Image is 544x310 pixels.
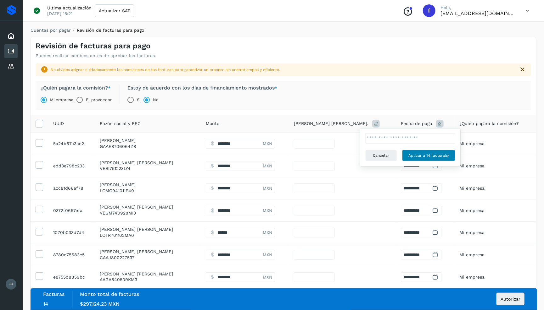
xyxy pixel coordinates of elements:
p: Ivonne Gabriela Venegas Salazar [100,160,196,166]
span: $297,124.23 MXN [80,301,120,307]
label: Monto total de facturas [80,291,139,297]
p: German López Montaño [100,182,196,188]
span: $ [211,140,214,147]
button: Autorizar [496,293,524,305]
p: Juan Manuel Camacho Alcántara [100,249,196,254]
h4: Revisión de facturas para pago [36,41,150,51]
label: Sí [137,94,140,106]
span: Monto [206,120,219,127]
button: Actualizar SAT [95,4,134,17]
span: f45b5727-a5ab-481e-8021-5a24b67c3ae2 [53,141,84,146]
label: Facturas [43,291,64,297]
span: $ [211,229,214,236]
p: MIGUEL ANGEL VENTURA GUZMAN [100,204,196,210]
p: Adan Israel Alcántara galindo [100,271,196,277]
label: Estoy de acuerdo con los días de financiamiento mostrados [127,85,278,91]
span: Mi empresa [460,275,485,280]
span: VESI751223LY4 [100,166,131,171]
label: Mi empresa [50,94,73,106]
label: ¿Quién pagará la comisión? [41,85,112,91]
span: $ [211,273,214,281]
span: ec865763-5dca-46bc-9ce6-edd3e798c233 [53,163,85,168]
span: LOTR701102MA0 [100,233,134,238]
p: ROSA IMELDA LOPEZ TREVIÑO [100,227,196,232]
span: $ [211,184,214,192]
span: Actualizar SAT [99,8,130,13]
div: No olvides asignar cuidadosamente las comisiones de tus facturas para garantizar un proceso sin c... [51,67,513,73]
span: $ [211,162,214,170]
span: Autorizar [501,297,520,301]
span: MXN [263,229,272,236]
p: facturacion@cubbo.com [440,10,516,16]
span: MXN [263,207,272,214]
span: bd2616e9-999b-4d42-92d8-0372f0657efa [53,208,82,213]
p: Edgar Noe Garcia Angeles [100,138,196,143]
span: b96c6039-6677-4331-a497-1070b033d7d4 [53,230,84,235]
span: $ [211,251,214,258]
span: CAAJ800227537 [100,255,134,260]
div: Proveedores [4,59,18,73]
span: UUID [53,120,64,127]
div: Cuentas por pagar [4,44,18,58]
span: Mi empresa [460,230,485,235]
span: Fecha de pago [401,120,432,127]
span: ¿Quién pagará la comisión? [460,120,519,127]
span: AAGA840509KM3 [100,277,137,282]
span: Revisión de facturas para pago [77,28,144,33]
label: El proveedor [86,94,112,106]
span: 8b022d7a-7eb6-4d7e-a228-e8755d8859bc [53,275,85,280]
span: LOMG941011F49 [100,188,134,193]
span: MXN [263,274,272,280]
span: VEGM740928MI3 [100,210,136,215]
span: bf2914bf-6b8d-45cc-89f7-acc81d66af78 [53,186,83,191]
a: Cuentas por pagar [31,28,71,33]
p: Puedes realizar cambios antes de aprobar las facturas. [36,53,156,58]
p: [DATE] 15:21 [47,11,72,16]
span: Mi empresa [460,208,485,213]
span: 14 [43,301,48,307]
p: Última actualización [47,5,92,11]
span: Mi empresa [460,141,485,146]
span: Razón social y RFC [100,120,141,127]
span: MXN [263,140,272,147]
label: No [153,94,159,106]
span: 8d8dfbdf-e233-49c5-9103-8780c75683c5 [53,252,85,257]
span: $ [211,207,214,214]
span: GAAE8706064Z8 [100,144,136,149]
span: MXN [263,185,272,192]
span: Mi empresa [460,163,485,168]
span: [PERSON_NAME] [PERSON_NAME]. [294,120,368,127]
div: Inicio [4,29,18,43]
span: Mi empresa [460,252,485,257]
span: MXN [263,163,272,169]
span: Mi empresa [460,186,485,191]
p: Hola, [440,5,516,10]
nav: breadcrumb [30,27,536,34]
span: MXN [263,252,272,258]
